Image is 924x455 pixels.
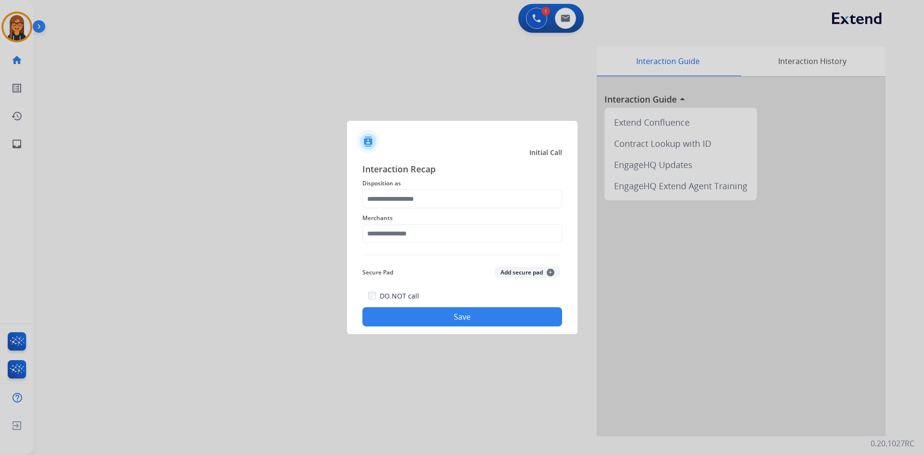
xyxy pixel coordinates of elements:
[547,269,554,276] span: +
[362,178,562,189] span: Disposition as
[362,267,393,278] span: Secure Pad
[495,267,560,278] button: Add secure pad+
[529,148,562,157] span: Initial Call
[362,307,562,326] button: Save
[362,162,562,178] span: Interaction Recap
[357,130,380,153] img: contactIcon
[871,438,914,449] p: 0.20.1027RC
[362,255,562,255] img: contact-recap-line.svg
[362,212,562,224] span: Merchants
[380,291,419,301] label: DO NOT call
